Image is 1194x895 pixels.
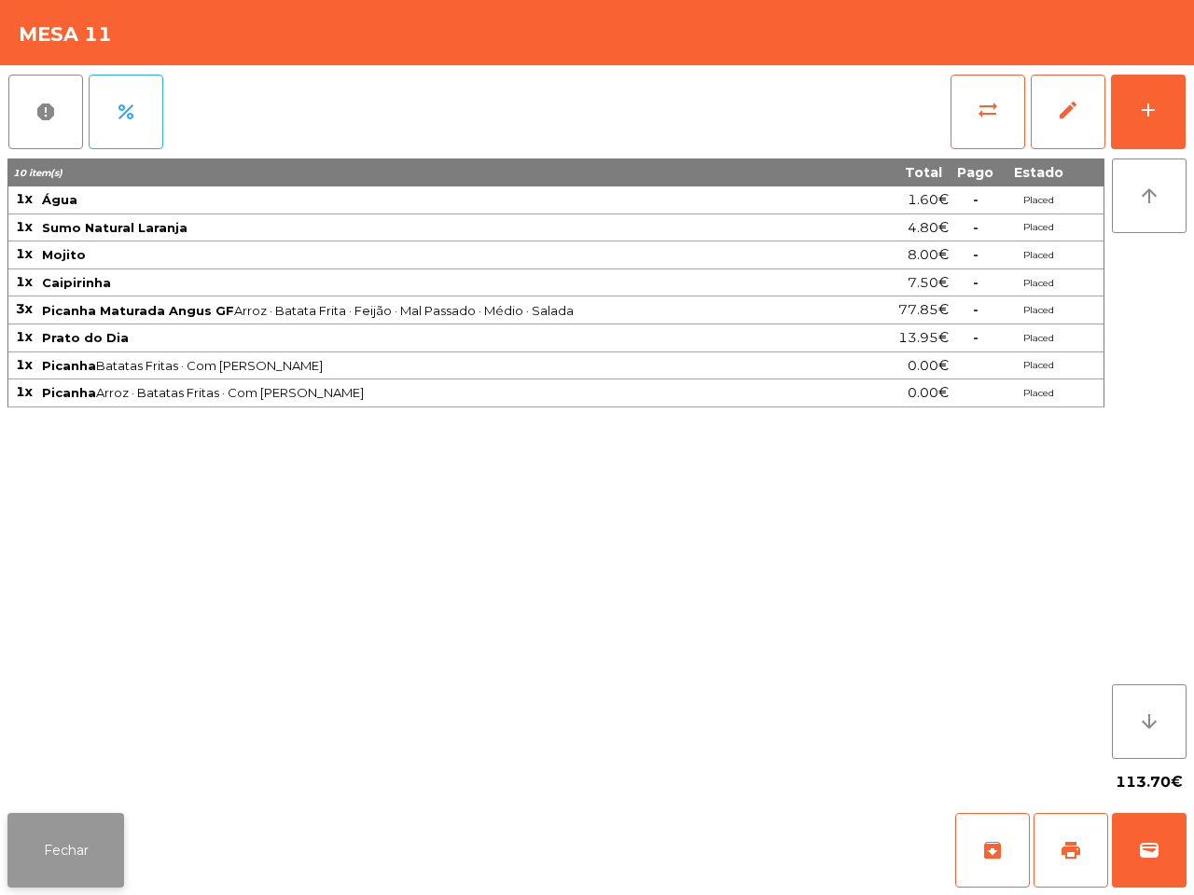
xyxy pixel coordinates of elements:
span: Picanha [42,385,96,400]
td: Placed [1001,379,1076,407]
td: Placed [1001,352,1076,380]
span: 10 item(s) [13,167,62,179]
td: Placed [1001,241,1076,269]
span: 0.00€ [908,380,949,406]
span: Arroz · Batata Frita · Feijão · Mal Passado · Médio · Salada [42,303,867,318]
span: Sumo Natural Laranja [42,220,187,235]
span: 113.70€ [1116,768,1183,796]
span: 1x [16,328,33,345]
span: Água [42,192,77,207]
span: Picanha Maturada Angus GF [42,303,234,318]
td: Placed [1001,324,1076,352]
button: sync_alt [951,75,1025,149]
span: sync_alt [977,99,999,121]
span: print [1060,839,1082,861]
span: 1x [16,245,33,262]
span: 0.00€ [908,353,949,379]
span: 1x [16,218,33,235]
span: 1.60€ [908,187,949,213]
span: - [973,246,979,263]
button: add [1111,75,1186,149]
div: add [1137,99,1159,121]
span: Caipirinha [42,275,111,290]
span: 1x [16,273,33,290]
span: 3x [16,300,33,317]
span: Picanha [42,358,96,373]
span: Mojito [42,247,86,262]
button: arrow_downward [1112,684,1187,759]
span: 13.95€ [898,325,949,351]
span: - [973,301,979,318]
button: edit [1031,75,1105,149]
span: percent [115,101,137,123]
span: 8.00€ [908,242,949,268]
span: - [973,191,979,208]
span: - [973,219,979,236]
td: Placed [1001,269,1076,297]
button: percent [89,75,163,149]
th: Estado [1001,158,1076,186]
span: 1x [16,383,33,400]
span: 77.85€ [898,297,949,323]
span: 1x [16,356,33,373]
span: archive [981,839,1004,861]
button: archive [955,813,1030,888]
span: 7.50€ [908,270,949,296]
i: arrow_upward [1138,185,1160,207]
button: report [8,75,83,149]
button: arrow_upward [1112,158,1187,233]
span: wallet [1138,839,1160,861]
td: Placed [1001,186,1076,214]
i: arrow_downward [1138,710,1160,733]
td: Placed [1001,214,1076,242]
span: - [973,274,979,291]
span: - [973,329,979,346]
button: Fechar [7,813,124,888]
span: 4.80€ [908,215,949,241]
span: edit [1057,99,1079,121]
button: print [1034,813,1108,888]
span: Prato do Dia [42,330,129,345]
span: 1x [16,190,33,207]
span: Batatas Fritas · Com [PERSON_NAME] [42,358,867,373]
span: Arroz · Batatas Fritas · Com [PERSON_NAME] [42,385,867,400]
td: Placed [1001,296,1076,324]
th: Pago [950,158,1001,186]
th: Total [868,158,950,186]
h4: Mesa 11 [19,21,112,48]
span: report [35,101,57,123]
button: wallet [1112,813,1187,888]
